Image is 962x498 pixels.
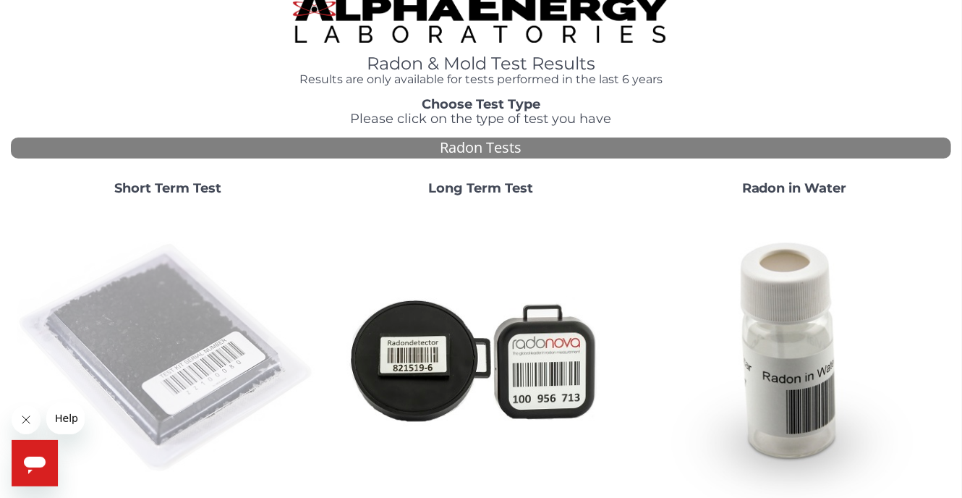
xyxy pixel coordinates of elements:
strong: Choose Test Type [422,96,540,112]
h1: Radon & Mold Test Results [293,54,669,73]
iframe: Close message [12,405,41,434]
iframe: Message from company [46,402,85,434]
strong: Radon in Water [742,180,847,196]
iframe: Button to launch messaging window [12,440,58,486]
strong: Long Term Test [428,180,533,196]
div: Radon Tests [11,138,951,159]
h4: Results are only available for tests performed in the last 6 years [293,73,669,86]
span: Please click on the type of test you have [351,111,612,127]
strong: Short Term Test [114,180,221,196]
